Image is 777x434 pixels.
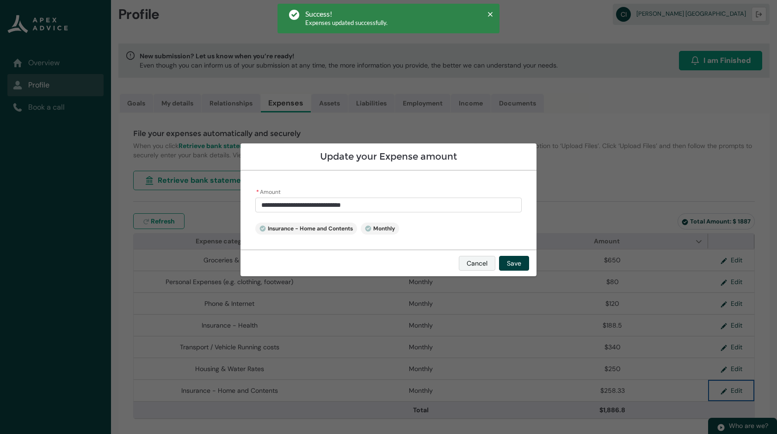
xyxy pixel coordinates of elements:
span: Insurance - Home and Contents [259,225,353,232]
abbr: required [256,188,259,196]
h2: Update your Expense amount [248,151,529,162]
label: Amount [255,186,284,197]
span: Expenses updated successfully. [305,19,388,26]
span: Monthly [365,225,395,232]
div: Success! [305,9,388,19]
button: Cancel [459,256,495,271]
button: Save [499,256,529,271]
